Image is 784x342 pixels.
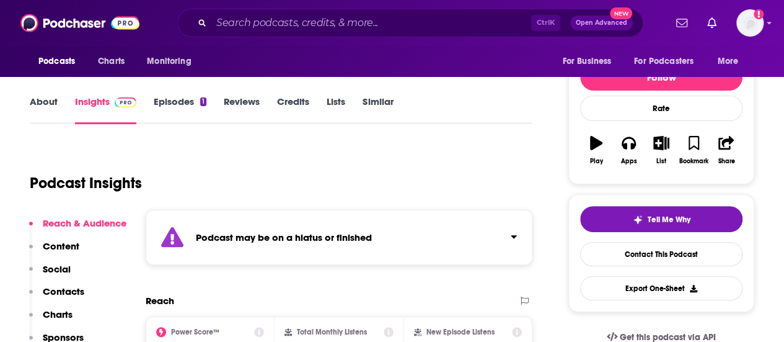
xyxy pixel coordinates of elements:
[297,328,367,336] h2: Total Monthly Listens
[196,232,372,243] strong: Podcast may be on a hiatus or finished
[612,128,645,173] button: Apps
[634,53,694,70] span: For Podcasters
[171,328,219,336] h2: Power Score™
[736,9,764,37] button: Show profile menu
[736,9,764,37] span: Logged in as juliahaav
[580,276,742,300] button: Export One-Sheet
[138,50,207,73] button: open menu
[426,328,495,336] h2: New Episode Listens
[154,96,206,124] a: Episodes1
[43,240,79,252] p: Content
[29,263,71,286] button: Social
[363,96,393,124] a: Similar
[531,15,560,31] span: Ctrl K
[590,158,603,165] div: Play
[702,12,721,34] a: Show notifications dropdown
[580,63,742,91] button: Follow
[43,263,71,275] p: Social
[38,53,75,70] span: Podcasts
[718,158,734,165] div: Share
[90,50,132,73] a: Charts
[146,295,174,307] h2: Reach
[20,11,139,35] img: Podchaser - Follow, Share and Rate Podcasts
[43,308,73,320] p: Charts
[580,242,742,266] a: Contact This Podcast
[580,128,612,173] button: Play
[277,96,309,124] a: Credits
[633,215,643,225] img: tell me why sparkle
[580,206,742,232] button: tell me why sparkleTell Me Why
[43,286,84,297] p: Contacts
[29,217,126,240] button: Reach & Audience
[30,96,58,124] a: About
[29,286,84,308] button: Contacts
[754,9,764,19] svg: Add a profile image
[621,158,637,165] div: Apps
[648,215,690,225] span: Tell Me Why
[98,53,125,70] span: Charts
[576,20,627,26] span: Open Advanced
[562,53,611,70] span: For Business
[30,50,91,73] button: open menu
[710,128,742,173] button: Share
[29,240,79,263] button: Content
[327,96,345,124] a: Lists
[679,158,708,165] div: Bookmark
[29,308,73,331] button: Charts
[211,13,531,33] input: Search podcasts, credits, & more...
[553,50,627,73] button: open menu
[75,96,136,124] a: InsightsPodchaser Pro
[43,217,126,229] p: Reach & Audience
[677,128,710,173] button: Bookmark
[709,50,754,73] button: open menu
[177,9,643,37] div: Search podcasts, credits, & more...
[200,97,206,106] div: 1
[224,96,260,124] a: Reviews
[146,210,532,265] section: Click to expand status details
[645,128,677,173] button: List
[147,53,191,70] span: Monitoring
[671,12,692,34] a: Show notifications dropdown
[656,158,666,165] div: List
[580,96,742,121] div: Rate
[718,53,739,70] span: More
[626,50,711,73] button: open menu
[30,174,142,192] h1: Podcast Insights
[115,97,136,107] img: Podchaser Pro
[736,9,764,37] img: User Profile
[570,16,633,30] button: Open AdvancedNew
[610,7,632,19] span: New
